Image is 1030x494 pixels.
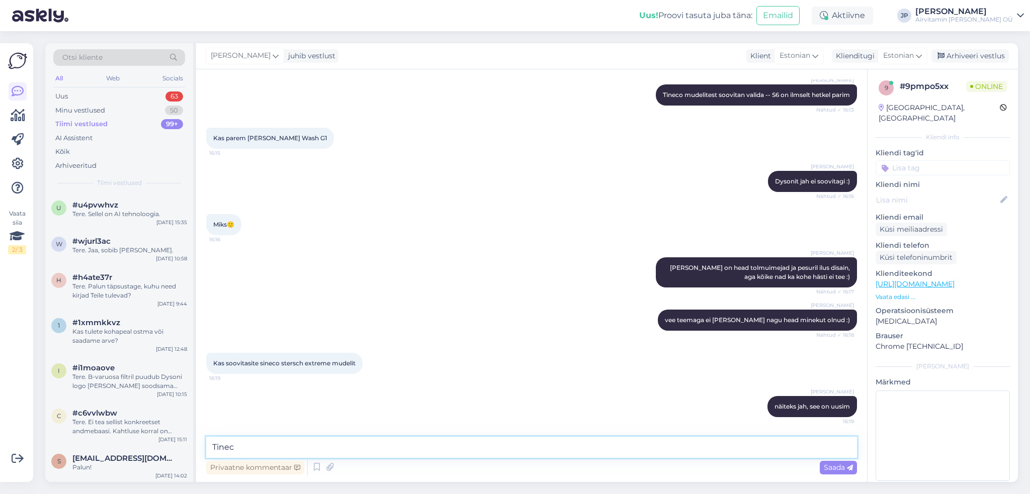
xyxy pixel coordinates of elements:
[56,276,61,284] span: h
[775,403,850,410] span: näiteks jah, see on uusim
[811,302,854,309] span: [PERSON_NAME]
[213,221,234,228] span: Miks🙂
[72,201,118,210] span: #u4pvwhvz
[816,418,854,425] span: 16:19
[72,409,117,418] span: #c6vvlwbw
[876,377,1010,387] p: Märkmed
[156,345,187,353] div: [DATE] 12:48
[811,249,854,257] span: [PERSON_NAME]
[816,192,854,200] span: Nähtud ✓ 16:16
[72,363,115,372] span: #i1moaove
[876,341,1010,352] p: Chrome [TECHNICAL_ID]
[155,472,187,479] div: [DATE] 14:02
[639,10,752,22] div: Proovi tasuta juba täna:
[780,50,810,61] span: Estonian
[165,91,183,102] div: 63
[816,288,854,295] span: Nähtud ✓ 16:17
[56,204,61,212] span: u
[157,300,187,308] div: [DATE] 9:44
[53,72,65,85] div: All
[897,9,911,23] div: JP
[213,359,356,367] span: Kas soovitasite sineco stersch extreme mudelit
[879,103,1000,124] div: [GEOGRAPHIC_DATA], [GEOGRAPHIC_DATA]
[8,51,27,70] img: Askly Logo
[72,463,187,472] div: Palun!
[55,91,68,102] div: Uus
[876,251,957,264] div: Küsi telefoninumbrit
[812,7,873,25] div: Aktiivne
[876,279,955,288] a: [URL][DOMAIN_NAME]
[915,16,1013,24] div: Airvitamin [PERSON_NAME] OÜ
[915,8,1024,24] a: [PERSON_NAME]Airvitamin [PERSON_NAME] OÜ
[811,76,854,84] span: [PERSON_NAME]
[824,463,853,472] span: Saada
[104,72,122,85] div: Web
[876,306,1010,316] p: Operatsioonisüsteem
[72,237,111,246] span: #wjurl3ac
[816,331,854,339] span: Nähtud ✓ 16:18
[8,245,26,254] div: 2 / 3
[156,219,187,226] div: [DATE] 15:35
[213,134,327,142] span: Kas parem [PERSON_NAME] Wash G1
[72,418,187,436] div: Tere. Ei tea sellist konkreetset andmebaasi. Kahtluse korral on võimalik võrrelda originaaltootega.
[811,163,854,170] span: [PERSON_NAME]
[876,268,1010,279] p: Klienditeekond
[55,147,70,157] div: Kõik
[72,273,112,282] span: #h4ate37r
[876,194,998,206] input: Lisa nimi
[209,374,247,382] span: 16:19
[157,390,187,398] div: [DATE] 10:15
[58,367,60,374] span: i
[206,461,304,474] div: Privaatne kommentaar
[158,436,187,443] div: [DATE] 15:11
[72,246,187,255] div: Tere. Jaa, sobib [PERSON_NAME].
[876,316,1010,327] p: [MEDICAL_DATA]
[832,51,875,61] div: Klienditugi
[876,160,1010,175] input: Lisa tag
[811,388,854,396] span: [PERSON_NAME]
[931,49,1009,63] div: Arhiveeri vestlus
[775,177,850,185] span: Dysonit jah ei soovitagi :)
[876,362,1010,371] div: [PERSON_NAME]
[72,318,120,327] span: #1xmmkkvz
[876,133,1010,142] div: Kliendi info
[209,236,247,243] span: 16:16
[209,149,247,157] span: 16:15
[55,161,97,171] div: Arhiveeritud
[97,178,142,187] span: Tiimi vestlused
[670,264,851,280] span: [PERSON_NAME] on head tolmuimejad ja pesuril ilus disain, aga kõike nad ka kohe hästi ei tee :)
[55,133,93,143] div: AI Assistent
[816,106,854,114] span: Nähtud ✓ 16:13
[915,8,1013,16] div: [PERSON_NAME]
[876,292,1010,302] p: Vaata edasi ...
[876,179,1010,190] p: Kliendi nimi
[665,316,850,324] span: vee teemaga ei [PERSON_NAME] nagu head minekut olnud :)
[62,52,103,63] span: Otsi kliente
[876,223,947,236] div: Küsi meiliaadressi
[900,80,966,92] div: # 9pmpo5xx
[876,331,1010,341] p: Brauser
[639,11,658,20] b: Uus!
[55,106,105,116] div: Minu vestlused
[284,51,335,61] div: juhib vestlust
[72,210,187,219] div: Tere. Sellel on AI tehnoloogia.
[72,327,187,345] div: Kas tulete kohapeal ostma või saadame arve?
[756,6,800,25] button: Emailid
[663,91,850,98] span: Tineco mudelitest soovitan valida -- S6 on ilmselt hetkel parim
[883,50,914,61] span: Estonian
[55,119,108,129] div: Tiimi vestlused
[165,106,183,116] div: 50
[746,51,771,61] div: Klient
[885,84,888,91] span: 9
[161,119,183,129] div: 99+
[206,437,857,458] textarea: Tine
[56,240,62,248] span: w
[966,81,1007,92] span: Online
[72,454,177,463] span: sanderlaas37@gmail.com
[211,50,271,61] span: [PERSON_NAME]
[876,240,1010,251] p: Kliendi telefon
[58,322,60,329] span: 1
[156,255,187,262] div: [DATE] 10:58
[876,148,1010,158] p: Kliendi tag'id
[160,72,185,85] div: Socials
